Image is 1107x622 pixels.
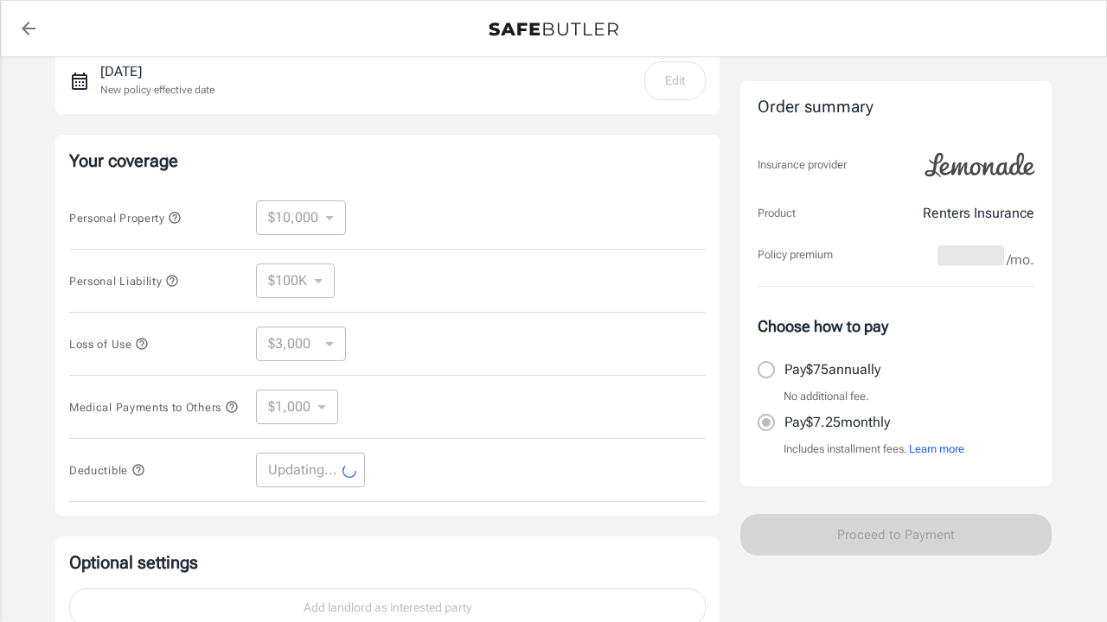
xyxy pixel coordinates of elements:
p: Choose how to pay [758,314,1034,338]
p: Optional settings [69,550,706,574]
p: Your coverage [69,149,706,173]
svg: New policy start date [69,71,90,92]
p: New policy effective date [100,82,214,98]
span: Loss of Use [69,338,149,351]
p: Pay $7.25 monthly [784,412,890,433]
span: Personal Property [69,212,182,225]
button: Loss of Use [69,333,149,354]
p: Policy premium [758,246,833,263]
div: Order summary [758,95,1034,120]
span: /mo. [1007,248,1034,272]
p: Product [758,205,796,222]
p: Pay $75 annually [784,359,880,380]
img: Back to quotes [489,22,618,36]
p: Includes installment fees. [784,441,964,458]
button: Deductible [69,460,145,480]
button: Medical Payments to Others [69,397,239,417]
p: No additional fee. [784,388,869,405]
span: Deductible [69,464,145,477]
span: Personal Liability [69,275,179,288]
img: Lemonade [915,141,1045,189]
p: Insurance provider [758,156,847,174]
button: Learn more [909,441,964,458]
p: Renters Insurance [923,203,1034,224]
p: [DATE] [100,61,214,82]
span: Medical Payments to Others [69,401,239,414]
a: back to quotes [11,11,46,46]
button: Personal Property [69,207,182,228]
button: Personal Liability [69,270,179,291]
